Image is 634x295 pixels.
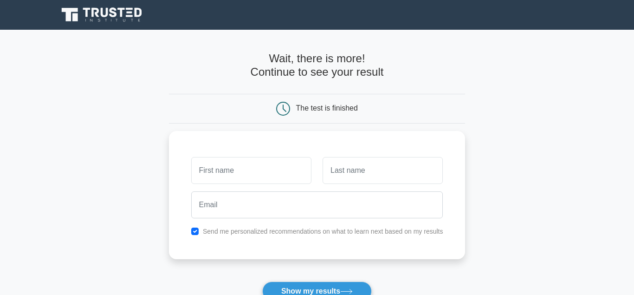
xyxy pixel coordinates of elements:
[296,104,358,112] div: The test is finished
[191,191,443,218] input: Email
[191,157,311,184] input: First name
[169,52,466,79] h4: Wait, there is more! Continue to see your result
[323,157,443,184] input: Last name
[203,228,443,235] label: Send me personalized recommendations on what to learn next based on my results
